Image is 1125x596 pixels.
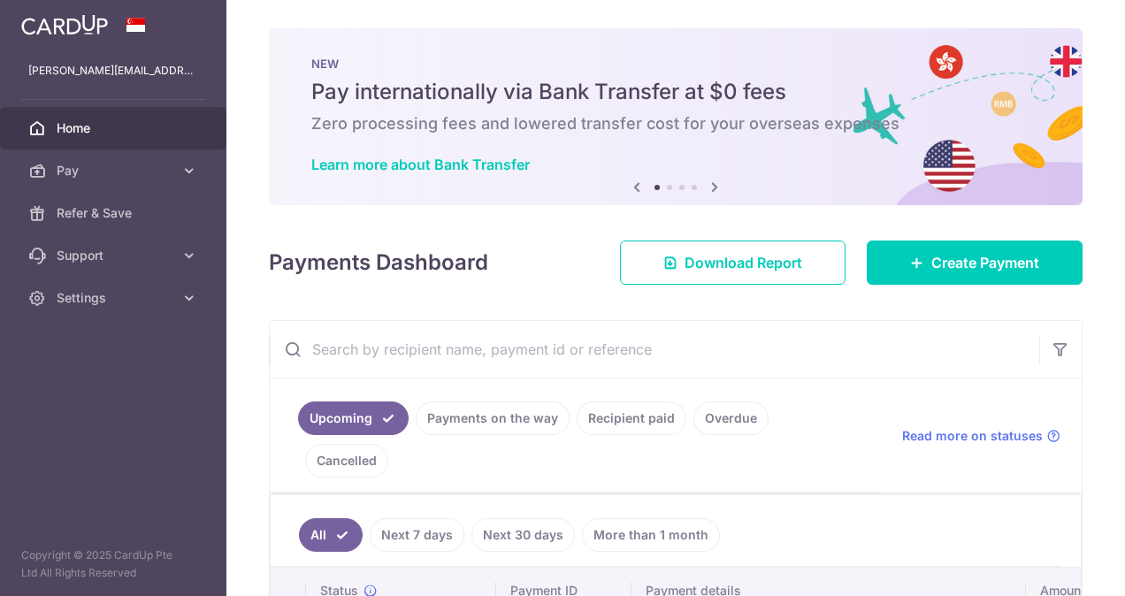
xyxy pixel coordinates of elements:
[270,321,1039,378] input: Search by recipient name, payment id or reference
[57,162,173,180] span: Pay
[577,401,686,435] a: Recipient paid
[370,518,464,552] a: Next 7 days
[582,518,720,552] a: More than 1 month
[416,401,570,435] a: Payments on the way
[28,62,198,80] p: [PERSON_NAME][EMAIL_ADDRESS][DOMAIN_NAME]
[57,204,173,222] span: Refer & Save
[299,518,363,552] a: All
[902,427,1043,445] span: Read more on statuses
[305,444,388,478] a: Cancelled
[471,518,575,552] a: Next 30 days
[57,289,173,307] span: Settings
[269,28,1083,205] img: Bank transfer banner
[685,252,802,273] span: Download Report
[269,247,488,279] h4: Payments Dashboard
[21,14,108,35] img: CardUp
[311,113,1040,134] h6: Zero processing fees and lowered transfer cost for your overseas expenses
[931,252,1039,273] span: Create Payment
[311,78,1040,106] h5: Pay internationally via Bank Transfer at $0 fees
[311,156,530,173] a: Learn more about Bank Transfer
[693,401,769,435] a: Overdue
[57,119,173,137] span: Home
[311,57,1040,71] p: NEW
[867,241,1083,285] a: Create Payment
[298,401,409,435] a: Upcoming
[57,247,173,264] span: Support
[902,427,1060,445] a: Read more on statuses
[620,241,846,285] a: Download Report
